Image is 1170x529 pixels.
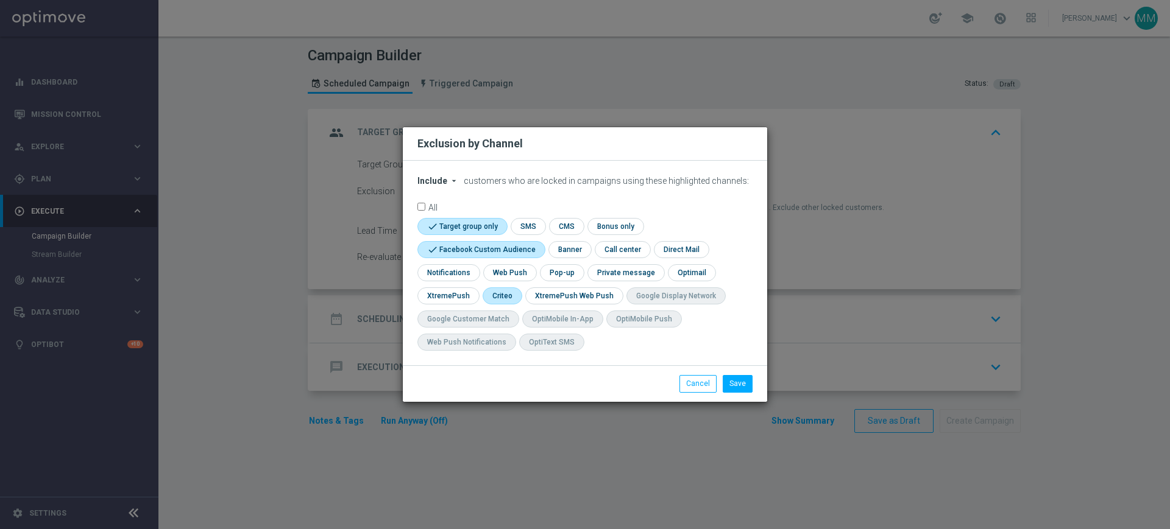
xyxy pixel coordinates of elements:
div: OptiMobile In-App [532,314,594,324]
div: OptiMobile Push [616,314,672,324]
h2: Exclusion by Channel [417,136,523,151]
button: Save [723,375,753,392]
button: Include arrow_drop_down [417,176,462,186]
div: customers who are locked in campaigns using these highlighted channels: [417,176,753,186]
button: Cancel [679,375,717,392]
span: Include [417,176,447,186]
div: OptiText SMS [529,337,575,348]
div: Web Push Notifications [427,337,506,348]
div: Google Display Network [636,291,716,301]
div: Google Customer Match [427,314,509,324]
i: arrow_drop_down [449,176,459,186]
label: All [428,203,438,211]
